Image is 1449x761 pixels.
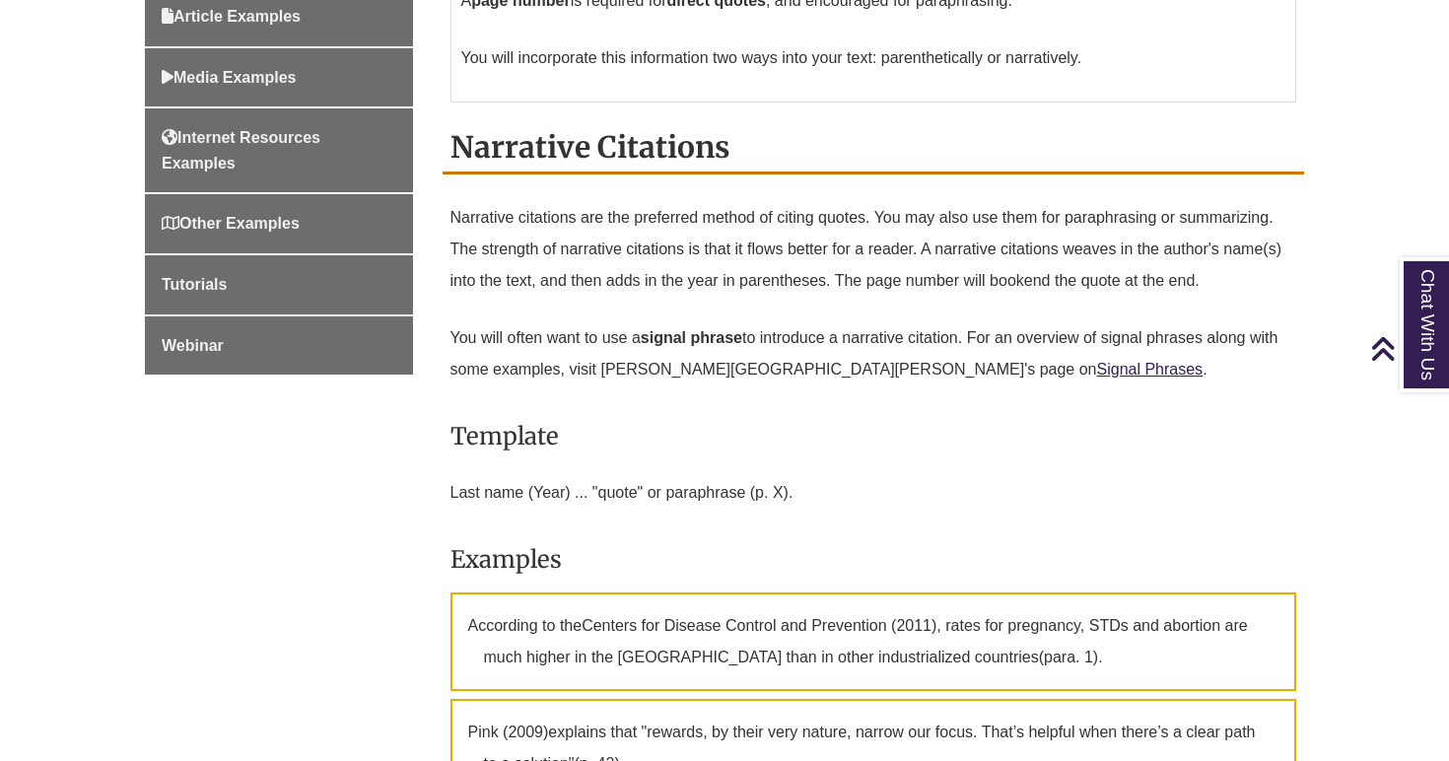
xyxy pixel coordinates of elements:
span: Media Examples [162,69,297,86]
p: According to the , rates for pregnancy, STDs and abortion are much higher in the [GEOGRAPHIC_DATA... [450,592,1297,691]
h3: Template [450,413,1297,459]
span: Internet Resources Examples [162,129,320,172]
a: Internet Resources Examples [145,108,413,192]
a: Media Examples [145,48,413,107]
span: Centers for Disease Control and Prevention (2011) [582,617,936,634]
a: Other Examples [145,194,413,253]
a: Signal Phrases [1097,361,1204,378]
strong: signal phrase [641,329,742,346]
span: Article Examples [162,8,301,25]
span: (para. 1) [1039,649,1098,665]
span: Tutorials [162,276,227,293]
a: Back to Top [1370,335,1444,362]
p: Narrative citations are the preferred method of citing quotes. You may also use them for paraphra... [450,194,1297,305]
span: Pink (2009) [468,724,549,740]
a: Tutorials [145,255,413,314]
h2: Narrative Citations [443,122,1305,174]
p: You will often want to use a to introduce a narrative citation. For an overview of signal phrases... [450,314,1297,393]
p: Last name (Year) ... "quote" or paraphrase (p. X). [450,469,1297,517]
span: Webinar [162,337,224,354]
a: Webinar [145,316,413,376]
h3: Examples [450,536,1297,583]
p: You will incorporate this information two ways into your text: parenthetically or narratively. [461,35,1286,82]
span: Other Examples [162,215,300,232]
